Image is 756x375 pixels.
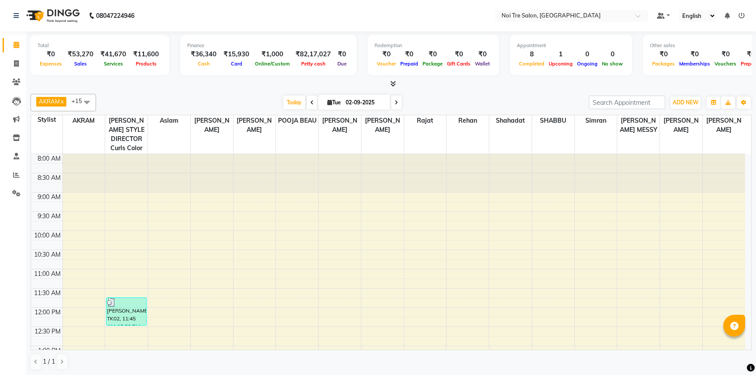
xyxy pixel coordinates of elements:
[517,42,625,49] div: Appointment
[375,49,398,59] div: ₹0
[276,115,318,126] span: POOJA BEAU
[148,115,190,126] span: aslam
[319,115,361,135] span: [PERSON_NAME]
[650,61,677,67] span: Packages
[253,49,292,59] div: ₹1,000
[187,49,220,59] div: ₹36,340
[712,49,739,59] div: ₹0
[473,61,492,67] span: Wallet
[31,115,62,124] div: Stylist
[38,42,162,49] div: Total
[36,173,62,182] div: 8:30 AM
[420,49,445,59] div: ₹0
[36,154,62,163] div: 8:00 AM
[600,61,625,67] span: No show
[36,193,62,202] div: 9:00 AM
[97,49,130,59] div: ₹41,670
[445,49,473,59] div: ₹0
[719,340,747,366] iframe: chat widget
[398,49,420,59] div: ₹0
[234,115,276,135] span: [PERSON_NAME]
[72,97,89,104] span: +15
[38,61,64,67] span: Expenses
[375,42,492,49] div: Redemption
[404,115,447,126] span: Rajat
[72,61,89,67] span: Sales
[32,269,62,279] div: 11:00 AM
[361,115,404,135] span: [PERSON_NAME]
[398,61,420,67] span: Prepaid
[334,49,350,59] div: ₹0
[546,61,575,67] span: Upcoming
[63,115,105,126] span: AKRAM
[517,49,546,59] div: 8
[191,115,233,135] span: [PERSON_NAME]
[134,61,159,67] span: Products
[575,49,600,59] div: 0
[292,49,334,59] div: ₹82,17,027
[102,61,125,67] span: Services
[33,308,62,317] div: 12:00 PM
[105,115,148,154] span: [PERSON_NAME] STYLE DIRECTOR Curls Color
[473,49,492,59] div: ₹0
[64,49,97,59] div: ₹53,270
[517,61,546,67] span: Completed
[673,99,698,106] span: ADD NEW
[600,49,625,59] div: 0
[253,61,292,67] span: Online/Custom
[420,61,445,67] span: Package
[546,49,575,59] div: 1
[650,49,677,59] div: ₹0
[32,289,62,298] div: 11:30 AM
[229,61,244,67] span: Card
[670,96,701,109] button: ADD NEW
[32,250,62,259] div: 10:30 AM
[32,231,62,240] div: 10:00 AM
[36,346,62,355] div: 1:00 PM
[38,49,64,59] div: ₹0
[39,98,60,105] span: AKRAM
[130,49,162,59] div: ₹11,600
[489,115,532,126] span: Shahadat
[335,61,349,67] span: Due
[589,96,665,109] input: Search Appointment
[660,115,702,135] span: [PERSON_NAME]
[677,61,712,67] span: Memberships
[703,115,745,135] span: [PERSON_NAME]
[187,42,350,49] div: Finance
[447,115,489,126] span: Rehan
[325,99,343,106] span: Tue
[617,115,660,135] span: [PERSON_NAME] MESSY
[575,115,617,126] span: simran
[220,49,253,59] div: ₹15,930
[299,61,328,67] span: Petty cash
[36,212,62,221] div: 9:30 AM
[532,115,574,126] span: SHABBU
[343,96,387,109] input: 2025-09-02
[575,61,600,67] span: Ongoing
[375,61,398,67] span: Voucher
[283,96,305,109] span: Today
[60,98,64,105] a: x
[43,357,55,366] span: 1 / 1
[107,298,146,325] div: [PERSON_NAME], TK02, 11:45 AM-12:30 PM, STYLE DIRECTOR (₹3000)
[196,61,212,67] span: Cash
[22,3,82,28] img: logo
[445,61,473,67] span: Gift Cards
[712,61,739,67] span: Vouchers
[33,327,62,336] div: 12:30 PM
[96,3,134,28] b: 08047224946
[677,49,712,59] div: ₹0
